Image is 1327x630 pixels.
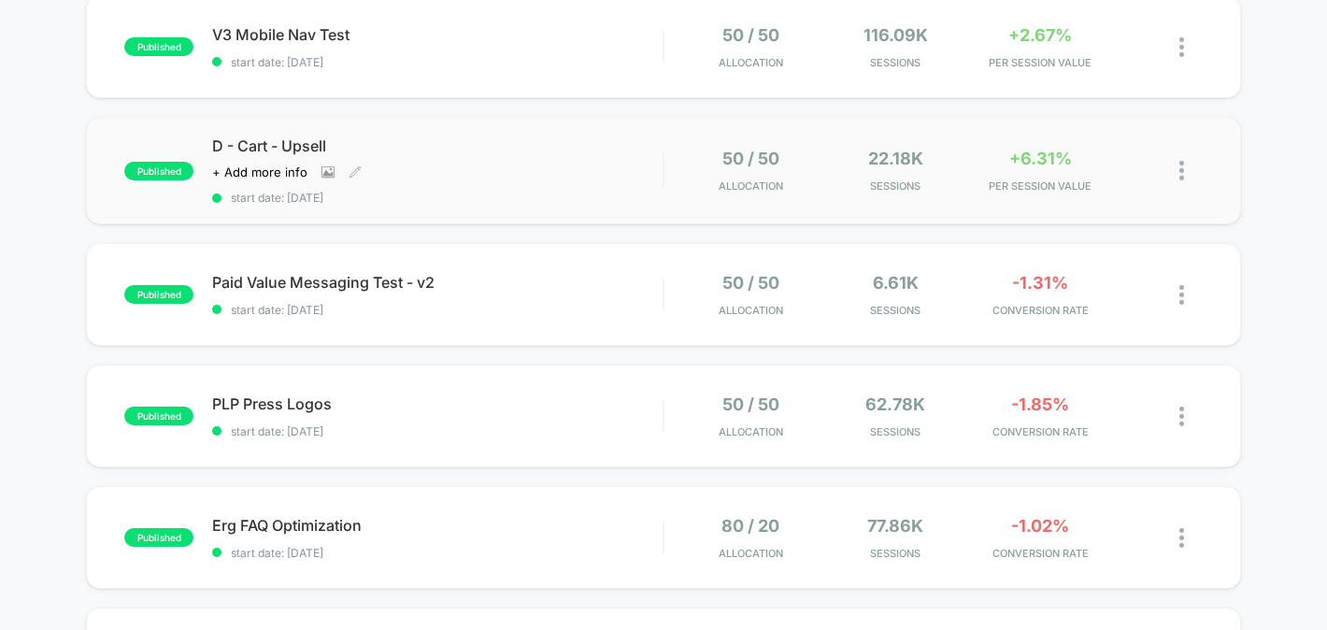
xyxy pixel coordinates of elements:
[722,273,779,293] span: 50 / 50
[828,179,963,193] span: Sessions
[1012,273,1068,293] span: -1.31%
[212,273,663,292] span: Paid Value Messaging Test - v2
[1011,516,1069,536] span: -1.02%
[719,179,783,193] span: Allocation
[212,191,663,205] span: start date: [DATE]
[973,179,1108,193] span: PER SESSION VALUE
[722,394,779,414] span: 50 / 50
[721,516,779,536] span: 80 / 20
[124,285,193,304] span: published
[719,547,783,560] span: Allocation
[1008,25,1072,45] span: +2.67%
[719,425,783,438] span: Allocation
[124,528,193,547] span: published
[719,56,783,69] span: Allocation
[867,516,923,536] span: 77.86k
[1179,407,1184,426] img: close
[124,162,193,180] span: published
[212,516,663,535] span: Erg FAQ Optimization
[973,547,1108,560] span: CONVERSION RATE
[865,394,925,414] span: 62.78k
[828,547,963,560] span: Sessions
[1179,37,1184,57] img: close
[719,304,783,317] span: Allocation
[828,304,963,317] span: Sessions
[212,136,663,155] span: D - Cart - Upsell
[1011,394,1069,414] span: -1.85%
[863,25,928,45] span: 116.09k
[212,394,663,413] span: PLP Press Logos
[1179,161,1184,180] img: close
[973,425,1108,438] span: CONVERSION RATE
[1179,528,1184,548] img: close
[828,425,963,438] span: Sessions
[1009,149,1072,168] span: +6.31%
[212,424,663,438] span: start date: [DATE]
[973,56,1108,69] span: PER SESSION VALUE
[212,25,663,44] span: V3 Mobile Nav Test
[828,56,963,69] span: Sessions
[212,55,663,69] span: start date: [DATE]
[1179,285,1184,305] img: close
[212,546,663,560] span: start date: [DATE]
[868,149,923,168] span: 22.18k
[722,25,779,45] span: 50 / 50
[873,273,919,293] span: 6.61k
[212,303,663,317] span: start date: [DATE]
[973,304,1108,317] span: CONVERSION RATE
[124,407,193,425] span: published
[212,165,307,179] span: + Add more info
[124,37,193,56] span: published
[722,149,779,168] span: 50 / 50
